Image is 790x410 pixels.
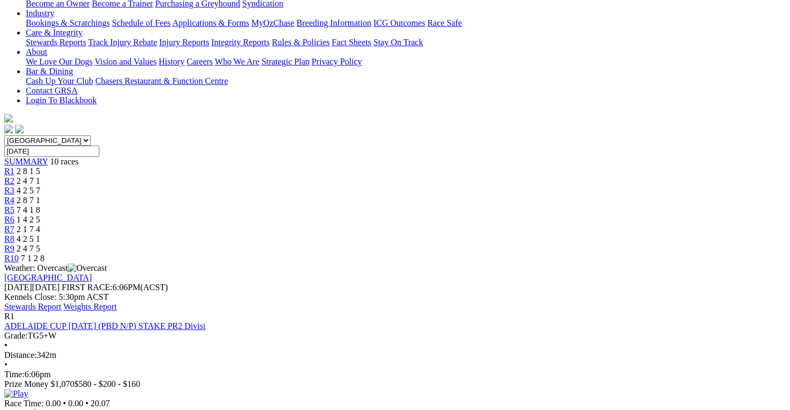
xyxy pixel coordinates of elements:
[4,283,60,292] span: [DATE]
[427,18,461,27] a: Race Safe
[373,18,425,27] a: ICG Outcomes
[15,125,24,133] img: twitter.svg
[91,399,110,408] span: 20.07
[17,225,40,234] span: 2 1 7 4
[159,38,209,47] a: Injury Reports
[50,157,78,166] span: 10 races
[17,167,40,176] span: 2 8 1 5
[26,76,93,85] a: Cash Up Your Club
[26,76,786,86] div: Bar & Dining
[4,254,19,263] a: R10
[26,96,97,105] a: Login To Blackbook
[26,67,73,76] a: Bar & Dining
[332,38,371,47] a: Fact Sheets
[26,28,83,37] a: Care & Integrity
[26,18,110,27] a: Bookings & Scratchings
[26,57,92,66] a: We Love Our Dogs
[4,114,13,123] img: logo-grsa-white.png
[68,263,107,273] img: Overcast
[4,263,107,272] span: Weather: Overcast
[4,205,15,214] a: R5
[4,167,15,176] a: R1
[272,38,330,47] a: Rules & Policies
[17,205,40,214] span: 7 4 1 8
[17,186,40,195] span: 4 2 5 7
[4,370,25,379] span: Time:
[4,399,44,408] span: Race Time:
[112,18,170,27] a: Schedule of Fees
[17,244,40,253] span: 2 4 7 5
[74,379,140,389] span: $580 - $200 - $160
[4,186,15,195] a: R3
[4,360,8,369] span: •
[4,125,13,133] img: facebook.svg
[68,399,83,408] span: 0.00
[4,225,15,234] a: R7
[4,370,786,379] div: 6:06pm
[17,234,40,243] span: 4 2 5 1
[251,18,294,27] a: MyOzChase
[4,234,15,243] a: R8
[4,331,786,341] div: TG5+W
[88,38,157,47] a: Track Injury Rebate
[4,157,48,166] a: SUMMARY
[262,57,309,66] a: Strategic Plan
[4,244,15,253] a: R9
[26,86,77,95] a: Contact GRSA
[17,215,40,224] span: 1 4 2 5
[4,292,786,302] div: Kennels Close: 5:30pm ACST
[4,273,92,282] a: [GEOGRAPHIC_DATA]
[186,57,213,66] a: Careers
[4,379,786,389] div: Prize Money $1,070
[26,47,47,56] a: About
[17,176,40,185] span: 2 4 7 1
[95,57,156,66] a: Vision and Values
[26,38,786,47] div: Care & Integrity
[4,215,15,224] a: R6
[26,57,786,67] div: About
[4,389,28,399] img: Play
[63,399,66,408] span: •
[172,18,249,27] a: Applications & Forms
[85,399,89,408] span: •
[62,283,112,292] span: FIRST RACE:
[17,196,40,205] span: 2 8 7 1
[158,57,184,66] a: History
[373,38,423,47] a: Stay On Track
[4,350,37,359] span: Distance:
[95,76,228,85] a: Chasers Restaurant & Function Centre
[311,57,362,66] a: Privacy Policy
[4,283,32,292] span: [DATE]
[26,18,786,28] div: Industry
[4,196,15,205] a: R4
[4,312,15,321] span: R1
[62,283,168,292] span: 6:06PM(ACST)
[4,302,61,311] a: Stewards Report
[4,350,786,360] div: 342m
[4,321,206,330] a: ADELAIDE CUP [DATE] (PBD N/P) STAKE PR2 Divisi
[4,176,15,185] a: R2
[4,341,8,350] span: •
[4,146,99,157] input: Select date
[63,302,117,311] a: Weights Report
[296,18,371,27] a: Breeding Information
[211,38,270,47] a: Integrity Reports
[21,254,45,263] span: 7 1 2 8
[46,399,61,408] span: 0.00
[26,38,86,47] a: Stewards Reports
[26,9,54,18] a: Industry
[4,331,28,340] span: Grade:
[215,57,259,66] a: Who We Are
